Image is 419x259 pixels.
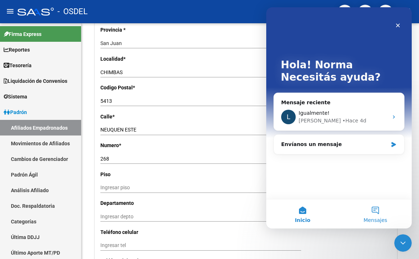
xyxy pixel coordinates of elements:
[100,55,188,63] p: Localidad
[100,228,188,236] p: Teléfono celular
[100,141,188,149] p: Numero
[394,234,412,252] iframe: Intercom live chat
[4,93,27,101] span: Sistema
[100,199,188,207] p: Departamento
[100,40,122,46] span: San Juan
[6,7,15,16] mat-icon: menu
[4,30,41,38] span: Firma Express
[100,84,188,92] p: Codigo Postal
[4,61,32,69] span: Tesorería
[100,170,188,178] p: Piso
[4,46,30,54] span: Reportes
[4,77,67,85] span: Liquidación de Convenios
[266,7,412,228] iframe: Intercom live chat
[57,4,88,20] span: - OSDEL
[100,113,188,121] p: Calle
[100,26,188,34] p: Provincia *
[4,108,27,116] span: Padrón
